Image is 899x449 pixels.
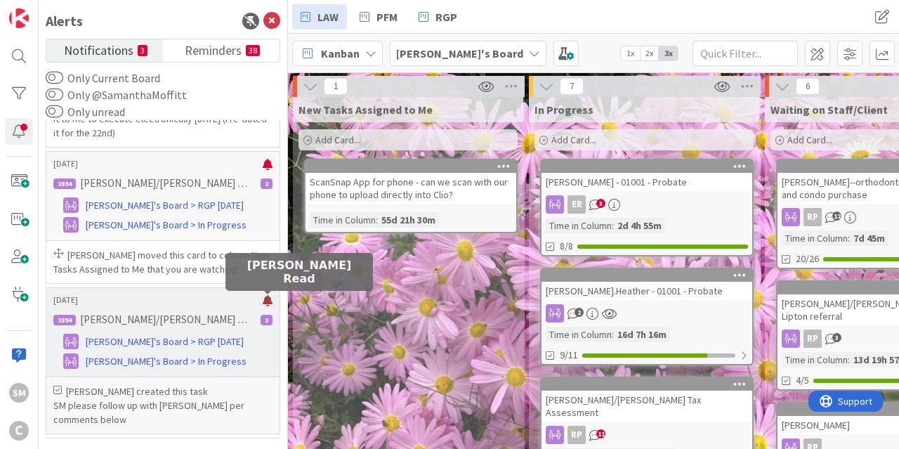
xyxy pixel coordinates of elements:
[560,78,584,95] span: 7
[29,2,64,19] span: Support
[292,4,347,30] a: LAW
[231,259,367,285] h5: [PERSON_NAME] Read
[803,208,822,226] div: RP
[396,46,523,60] b: [PERSON_NAME]'s Board
[86,354,247,369] span: [PERSON_NAME]'s Board > In Progress
[9,421,29,441] div: C
[46,105,63,119] button: Only unread
[542,378,752,422] div: [PERSON_NAME]/[PERSON_NAME] Tax Assessment
[9,8,29,28] img: Visit kanbanzone.com
[46,70,160,86] label: Only Current Board
[261,315,273,325] div: 2
[86,218,247,233] span: [PERSON_NAME]'s Board > In Progress
[306,160,516,204] div: ScanSnap App for phone - can we scan with our phone to upload directly into Clio?
[310,212,376,228] div: Time in Column
[53,159,263,169] p: [DATE]
[596,429,605,438] span: 11
[832,212,841,221] span: 12
[261,178,273,189] div: 2
[376,8,398,25] span: PFM
[850,230,888,246] div: 7d 45m
[410,4,466,30] a: RGP
[53,197,273,214] a: [PERSON_NAME]'s Board > RGP [DATE]
[435,8,457,25] span: RGP
[567,195,586,214] div: ER
[324,78,348,95] span: 1
[614,327,670,342] div: 16d 7h 16m
[770,103,888,117] span: Waiting on Staff/Client
[53,178,76,189] div: 2594
[46,86,187,103] label: Only @SamanthaMoffitt
[86,334,244,349] span: [PERSON_NAME]'s Board > RGP [DATE]
[53,315,76,325] div: 2594
[596,199,605,208] span: 3
[53,216,273,233] a: [PERSON_NAME]'s Board > In Progress
[46,71,63,85] button: Only Current Board
[612,327,614,342] span: :
[376,212,378,228] span: :
[542,282,752,300] div: [PERSON_NAME].Heather - 01001 - Probate
[80,177,252,190] p: [PERSON_NAME]/[PERSON_NAME] Tax Assessment
[53,248,273,276] p: [PERSON_NAME] moved this card to column New Tasks Assigned to Me that you are watching
[796,373,809,388] span: 4/5
[86,198,244,213] span: [PERSON_NAME]'s Board > RGP [DATE]
[848,352,850,367] span: :
[560,348,578,363] span: 9/11
[53,353,273,370] a: [PERSON_NAME]'s Board > In Progress
[612,218,614,233] span: :
[298,103,433,117] span: New Tasks Assigned to Me
[803,330,822,348] div: RP
[542,426,752,444] div: RP
[46,11,83,32] div: Alerts
[53,295,263,305] p: [DATE]
[321,45,360,62] span: Kanban
[542,173,752,191] div: [PERSON_NAME] - 01001 - Probate
[53,333,273,350] a: [PERSON_NAME]'s Board > RGP [DATE]
[315,134,360,146] span: Add Card...
[614,218,665,233] div: 2d 4h 55m
[304,159,518,233] a: ScanSnap App for phone - can we scan with our phone to upload directly into Clio?Time in Column:5...
[378,212,439,228] div: 55d 21h 30m
[53,398,273,427] p: SM please follow up with [PERSON_NAME] per comments below
[542,160,752,191] div: [PERSON_NAME] - 01001 - Probate
[796,78,820,95] span: 6
[782,352,848,367] div: Time in Column
[534,103,593,117] span: In Progress
[560,239,573,254] span: 8/8
[46,103,125,120] label: Only unread
[575,308,584,317] span: 2
[542,195,752,214] div: ER
[246,45,260,56] small: 38
[782,230,848,246] div: Time in Column
[317,8,339,25] span: LAW
[832,333,841,342] span: 3
[848,230,850,246] span: :
[787,134,832,146] span: Add Card...
[540,159,754,256] a: [PERSON_NAME] - 01001 - ProbateERTime in Column:2d 4h 55m8/8
[621,46,640,60] span: 1x
[64,39,133,59] span: Notifications
[796,252,819,266] span: 20/26
[351,4,406,30] a: PFM
[46,88,63,102] button: Only @SamanthaMoffitt
[640,46,659,60] span: 2x
[659,46,678,60] span: 3x
[306,173,516,204] div: ScanSnap App for phone - can we scan with our phone to upload directly into Clio?
[53,384,273,398] p: [PERSON_NAME] created this task
[551,134,596,146] span: Add Card...
[185,39,242,59] span: Reminders
[546,218,612,233] div: Time in Column
[80,313,252,326] p: [PERSON_NAME]/[PERSON_NAME] Tax Assessment
[542,269,752,300] div: [PERSON_NAME].Heather - 01001 - Probate
[693,41,798,66] input: Quick Filter...
[9,383,29,403] div: SM
[540,268,754,365] a: [PERSON_NAME].Heather - 01001 - ProbateTime in Column:16d 7h 16m9/11
[138,45,147,56] small: 3
[546,327,612,342] div: Time in Column
[542,391,752,422] div: [PERSON_NAME]/[PERSON_NAME] Tax Assessment
[567,426,586,444] div: RP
